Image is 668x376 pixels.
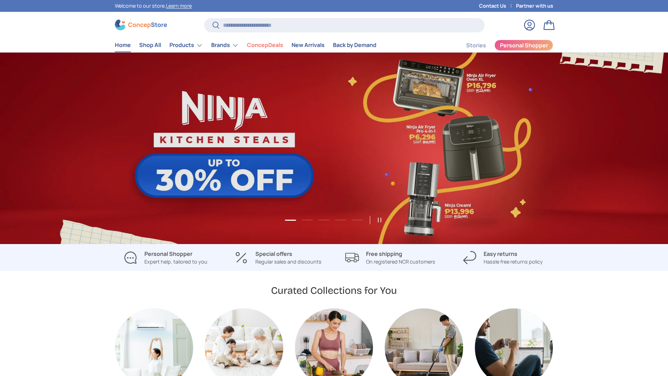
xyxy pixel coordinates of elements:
summary: Brands [207,38,243,52]
a: Personal Shopper [494,40,553,51]
a: Products [169,38,203,52]
a: Shop All [139,38,161,52]
a: Special offers Regular sales and discounts [227,250,328,266]
p: Hassle free returns policy [484,258,543,266]
a: Back by Demand [333,38,376,52]
strong: Personal Shopper [144,250,192,258]
a: Easy returns Hassle free returns policy [452,250,553,266]
p: Expert help, tailored to you [144,258,207,266]
a: Stories [466,39,486,52]
strong: Easy returns [484,250,517,258]
span: Personal Shopper [500,42,548,48]
a: Brands [211,38,239,52]
img: ConcepStore [115,19,167,30]
a: Free shipping On registered NCR customers [340,250,441,266]
a: New Arrivals [292,38,325,52]
nav: Primary [115,38,376,52]
h2: Curated Collections for You [271,284,397,297]
a: Partner with us [516,2,553,10]
a: Contact Us [479,2,516,10]
a: Learn more [166,2,192,9]
p: Welcome to our store. [115,2,192,10]
summary: Products [165,38,207,52]
strong: Special offers [255,250,292,258]
nav: Secondary [450,38,553,52]
strong: Free shipping [366,250,402,258]
a: ConcepDeals [247,38,283,52]
p: On registered NCR customers [366,258,435,266]
a: Home [115,38,131,52]
p: Regular sales and discounts [255,258,321,266]
a: Personal Shopper Expert help, tailored to you [115,250,216,266]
